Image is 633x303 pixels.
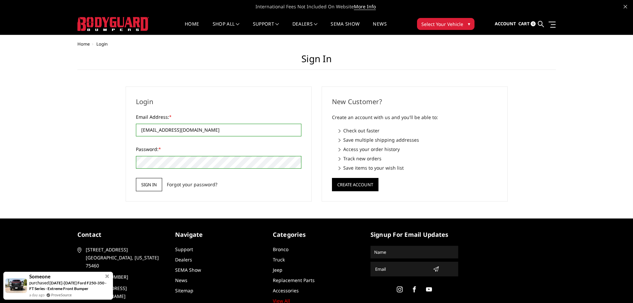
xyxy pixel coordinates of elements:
li: Check out faster [339,127,497,134]
a: [DATE]-[DATE] Ford F250-350 - FT Series - Extreme Front Bumper [29,280,106,291]
a: Jeep [273,267,282,273]
a: SEMA Show [175,267,201,273]
span: Someone [29,274,51,279]
button: Select Your Vehicle [417,18,475,30]
li: Save multiple shipping addresses [339,136,497,143]
span: [STREET_ADDRESS] [GEOGRAPHIC_DATA], [US_STATE] 75460 [86,246,163,270]
h5: signup for email updates [370,230,458,239]
span: purchased [29,280,49,285]
a: [PHONE_NUMBER] [77,273,165,281]
input: Name [371,247,457,257]
a: Home [77,41,90,47]
a: Create Account [332,181,378,187]
a: [EMAIL_ADDRESS][DOMAIN_NAME] [77,284,165,300]
a: Cart 0 [518,15,536,33]
img: provesource social proof notification image [5,278,27,293]
span: [PHONE_NUMBER] [87,273,164,281]
a: Dealers [292,22,318,35]
img: BODYGUARD BUMPERS [77,17,149,31]
li: Save items to your wish list [339,164,497,171]
input: Email [372,264,430,274]
li: Access your order history [339,146,497,153]
span: ▾ [468,20,470,27]
span: 0 [531,21,536,26]
a: News [175,277,187,283]
h5: Navigate [175,230,263,239]
label: Password: [136,146,301,153]
a: Bronco [273,246,288,252]
a: Dealers [175,256,192,263]
label: Email Address: [136,113,301,120]
a: News [373,22,386,35]
a: Replacement Parts [273,277,315,283]
span: a day ago [29,292,45,298]
a: More Info [354,3,376,10]
a: Home [185,22,199,35]
h5: contact [77,230,165,239]
a: Support [253,22,279,35]
input: Sign in [136,178,162,191]
span: [EMAIL_ADDRESS][DOMAIN_NAME] [87,284,164,300]
a: ProveSource [51,292,72,298]
h5: Categories [273,230,361,239]
li: Track new orders [339,155,497,162]
a: shop all [213,22,240,35]
iframe: Chat Widget [600,271,633,303]
span: Account [495,21,516,27]
h2: New Customer? [332,97,497,107]
a: Truck [273,256,285,263]
a: Sitemap [175,287,193,294]
p: Create an account with us and you'll be able to: [332,113,497,121]
a: Support [175,246,193,252]
a: SEMA Show [331,22,360,35]
a: Account [495,15,516,33]
button: Create Account [332,178,378,191]
h2: Login [136,97,301,107]
span: Cart [518,21,530,27]
span: Select Your Vehicle [421,21,463,28]
a: Accessories [273,287,299,294]
h1: Sign in [77,53,556,70]
a: Forgot your password? [167,181,217,188]
span: Login [96,41,108,47]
